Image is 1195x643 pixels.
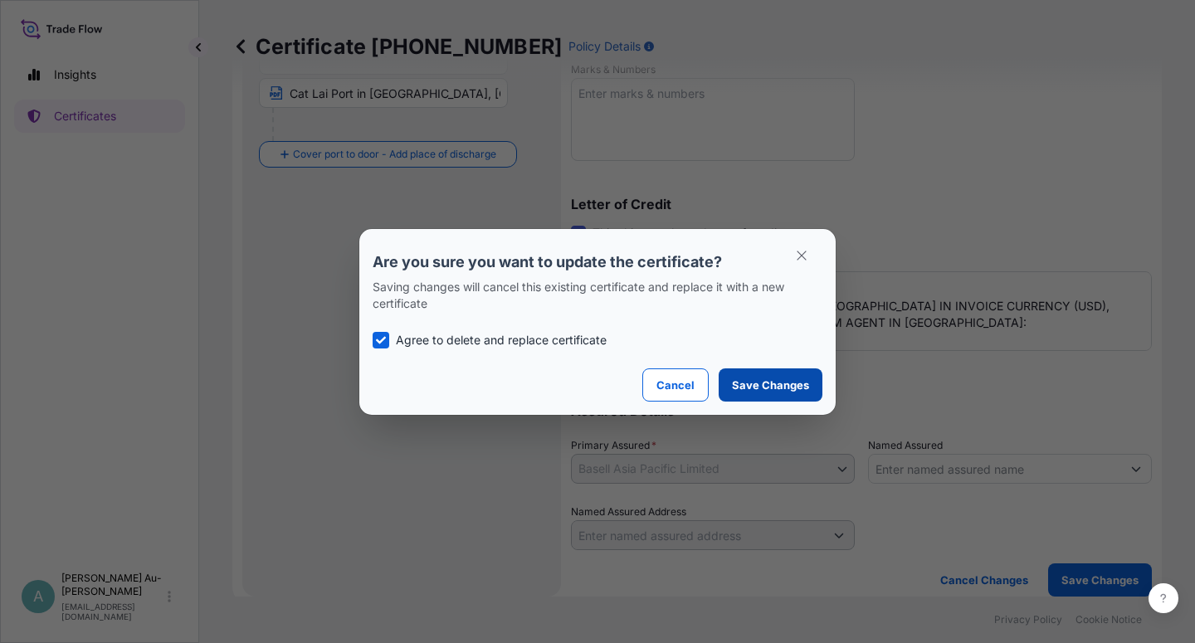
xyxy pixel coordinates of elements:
[396,332,607,348] p: Agree to delete and replace certificate
[732,377,809,393] p: Save Changes
[373,252,822,272] p: Are you sure you want to update the certificate?
[656,377,695,393] p: Cancel
[642,368,709,402] button: Cancel
[373,279,822,312] p: Saving changes will cancel this existing certificate and replace it with a new certificate
[719,368,822,402] button: Save Changes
